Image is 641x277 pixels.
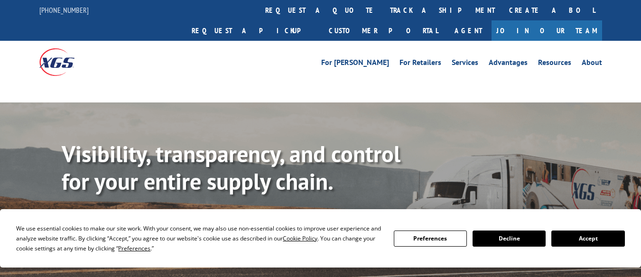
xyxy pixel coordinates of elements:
a: Advantages [489,59,528,69]
a: About [582,59,602,69]
a: [PHONE_NUMBER] [39,5,89,15]
a: Agent [445,20,492,41]
span: Cookie Policy [283,234,317,242]
div: We use essential cookies to make our site work. With your consent, we may also use non-essential ... [16,223,382,253]
a: Resources [538,59,571,69]
a: Customer Portal [322,20,445,41]
a: Services [452,59,478,69]
a: Request a pickup [185,20,322,41]
button: Preferences [394,231,467,247]
span: Preferences [118,244,150,252]
a: For [PERSON_NAME] [321,59,389,69]
button: Accept [551,231,624,247]
a: Join Our Team [492,20,602,41]
button: Decline [473,231,546,247]
b: Visibility, transparency, and control for your entire supply chain. [62,139,400,196]
a: For Retailers [399,59,441,69]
